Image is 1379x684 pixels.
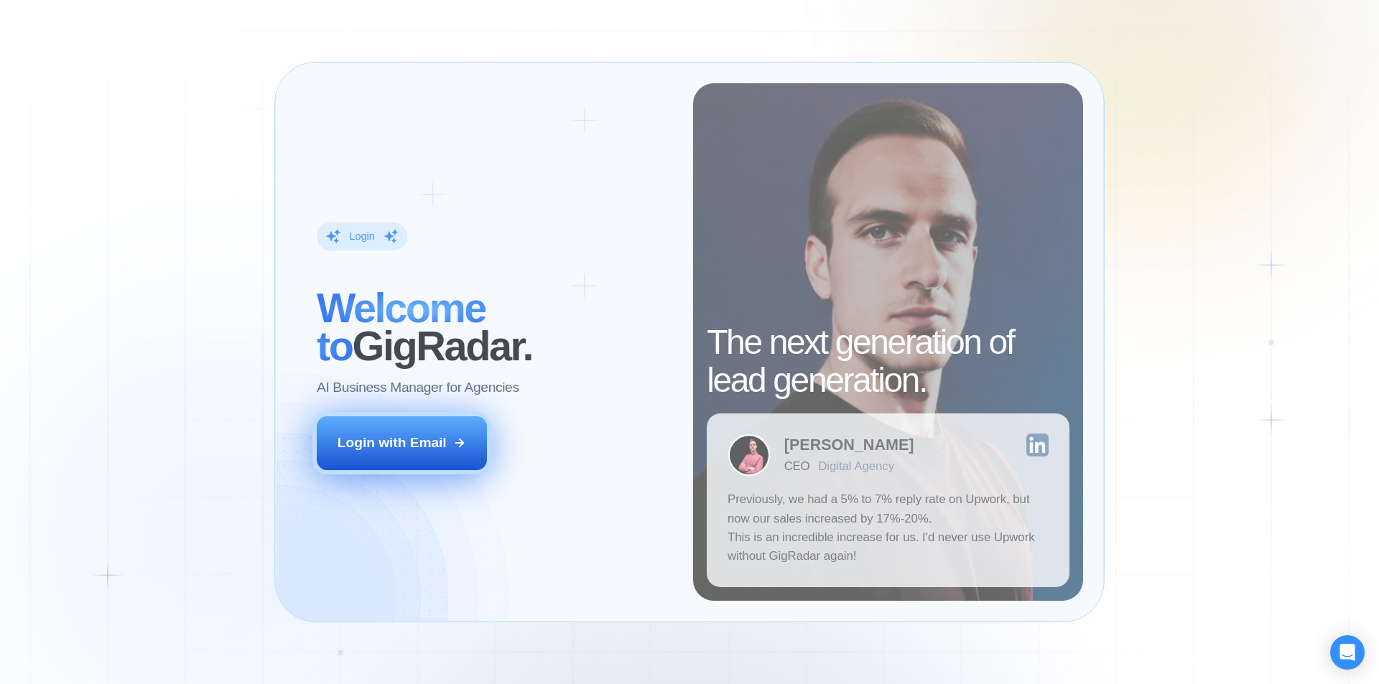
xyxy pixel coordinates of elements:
[317,289,672,365] h2: ‍ GigRadar.
[317,378,519,397] p: AI Business Manager for Agencies
[317,284,486,368] span: Welcome to
[728,490,1049,566] p: Previously, we had a 5% to 7% reply rate on Upwork, but now our sales increased by 17%-20%. This ...
[784,459,809,473] div: CEO
[707,324,1069,400] h2: The next generation of lead generation.
[338,434,447,452] div: Login with Email
[784,437,914,453] div: [PERSON_NAME]
[349,230,374,243] div: Login
[1330,635,1365,670] div: Open Intercom Messenger
[818,459,894,473] div: Digital Agency
[317,416,488,469] button: Login with Email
